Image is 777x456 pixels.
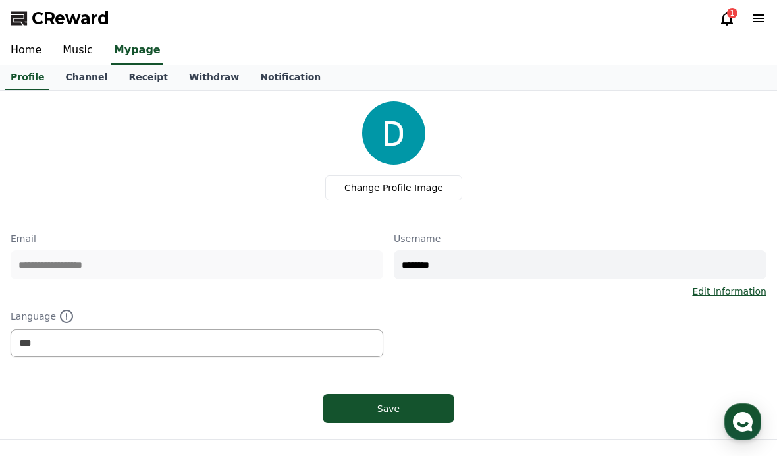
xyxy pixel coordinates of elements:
a: 1 [719,11,735,26]
a: Notification [250,65,331,90]
span: CReward [32,8,109,29]
a: Home [4,347,87,380]
label: Change Profile Image [325,175,462,200]
a: Mypage [111,37,163,65]
a: Receipt [118,65,178,90]
div: Save [349,402,428,415]
a: Music [52,37,103,65]
span: Home [34,366,57,377]
img: profile_image [362,101,425,165]
a: Profile [5,65,49,90]
a: Edit Information [692,285,766,298]
a: Settings [170,347,253,380]
p: Email [11,232,383,245]
span: Messages [109,367,148,378]
a: CReward [11,8,109,29]
a: Messages [87,347,170,380]
span: Settings [195,366,227,377]
button: Save [323,394,454,423]
a: Withdraw [178,65,250,90]
p: Language [11,308,383,324]
a: Channel [55,65,118,90]
div: 1 [727,8,737,18]
p: Username [394,232,766,245]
